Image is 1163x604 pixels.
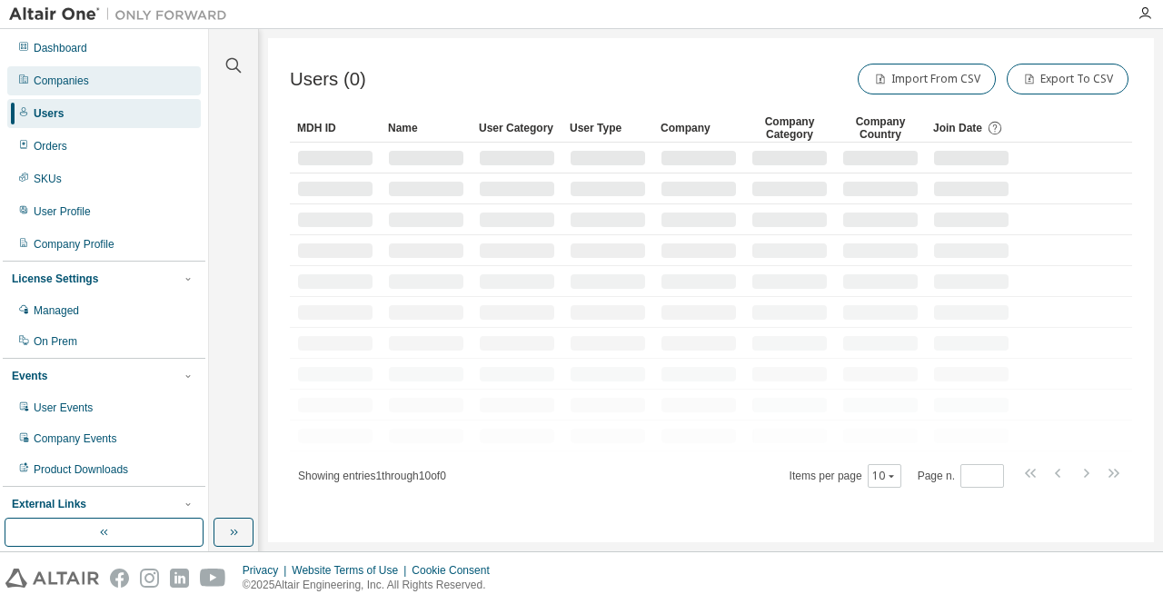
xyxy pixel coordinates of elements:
[12,272,98,286] div: License Settings
[5,569,99,588] img: altair_logo.svg
[479,114,555,143] div: User Category
[34,172,62,186] div: SKUs
[200,569,226,588] img: youtube.svg
[9,5,236,24] img: Altair One
[918,464,1004,488] span: Page n.
[170,569,189,588] img: linkedin.svg
[290,69,366,90] span: Users (0)
[292,563,412,578] div: Website Terms of Use
[842,114,919,143] div: Company Country
[12,369,47,383] div: Events
[34,431,116,446] div: Company Events
[34,334,77,349] div: On Prem
[751,114,828,143] div: Company Category
[140,569,159,588] img: instagram.svg
[34,204,91,219] div: User Profile
[243,578,501,593] p: © 2025 Altair Engineering, Inc. All Rights Reserved.
[34,41,87,55] div: Dashboard
[570,114,646,143] div: User Type
[858,64,996,94] button: Import From CSV
[12,497,86,511] div: External Links
[243,563,292,578] div: Privacy
[872,469,897,483] button: 10
[297,114,373,143] div: MDH ID
[34,462,128,477] div: Product Downloads
[1007,64,1128,94] button: Export To CSV
[34,237,114,252] div: Company Profile
[34,303,79,318] div: Managed
[298,470,446,482] span: Showing entries 1 through 10 of 0
[34,139,67,153] div: Orders
[933,122,982,134] span: Join Date
[34,106,64,121] div: Users
[34,74,89,88] div: Companies
[661,114,737,143] div: Company
[34,401,93,415] div: User Events
[110,569,129,588] img: facebook.svg
[790,464,901,488] span: Items per page
[987,120,1003,136] svg: Date when the user was first added or directly signed up. If the user was deleted and later re-ad...
[412,563,500,578] div: Cookie Consent
[388,114,464,143] div: Name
